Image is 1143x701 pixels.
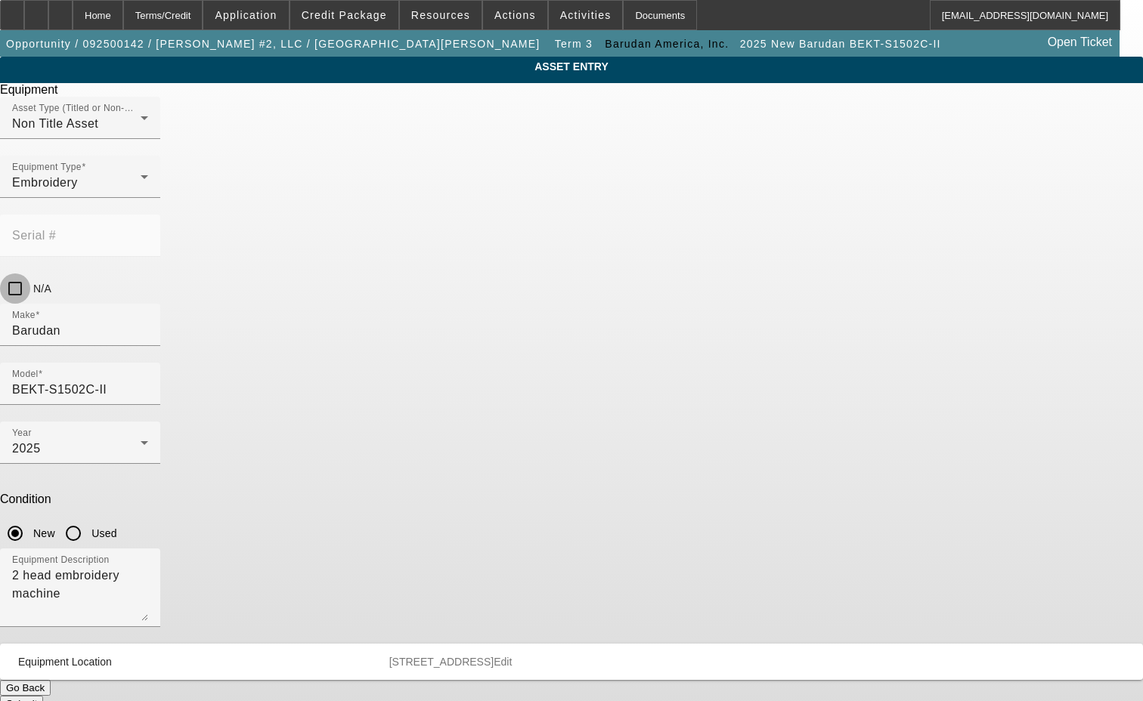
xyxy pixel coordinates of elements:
span: Equipment Location [18,656,112,668]
a: Open Ticket [1042,29,1118,55]
button: Activities [549,1,623,29]
span: 2025 New Barudan BEKT-S1502C-II [740,38,941,50]
span: Actions [494,9,536,21]
button: Resources [400,1,482,29]
label: Used [88,526,117,541]
mat-label: Equipment Type [12,162,82,172]
mat-label: Serial # [12,229,56,242]
span: Non Title Asset [12,117,98,130]
span: Edit [494,656,512,668]
label: New [30,526,55,541]
button: Credit Package [290,1,398,29]
span: Barudan America, Inc. [605,38,729,50]
mat-label: Equipment Description [12,555,110,565]
span: Activities [560,9,612,21]
span: Opportunity / 092500142 / [PERSON_NAME] #2, LLC / [GEOGRAPHIC_DATA][PERSON_NAME] [6,38,540,50]
span: Credit Package [302,9,387,21]
span: Embroidery [12,176,78,189]
span: Resources [411,9,470,21]
button: Application [203,1,288,29]
span: Application [215,9,277,21]
span: [STREET_ADDRESS] [389,656,494,668]
button: Term 3 [550,30,598,57]
mat-label: Make [12,310,36,320]
span: Term 3 [555,38,593,50]
button: Barudan America, Inc. [601,30,733,57]
button: Actions [483,1,547,29]
mat-label: Year [12,428,32,438]
span: 2025 [12,442,41,455]
span: ASSET ENTRY [11,60,1132,73]
label: N/A [30,281,51,296]
button: 2025 New Barudan BEKT-S1502C-II [736,30,945,57]
mat-label: Model [12,369,39,379]
span: Delete asset [1083,9,1129,17]
mat-label: Asset Type (Titled or Non-Titled) [12,103,151,113]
